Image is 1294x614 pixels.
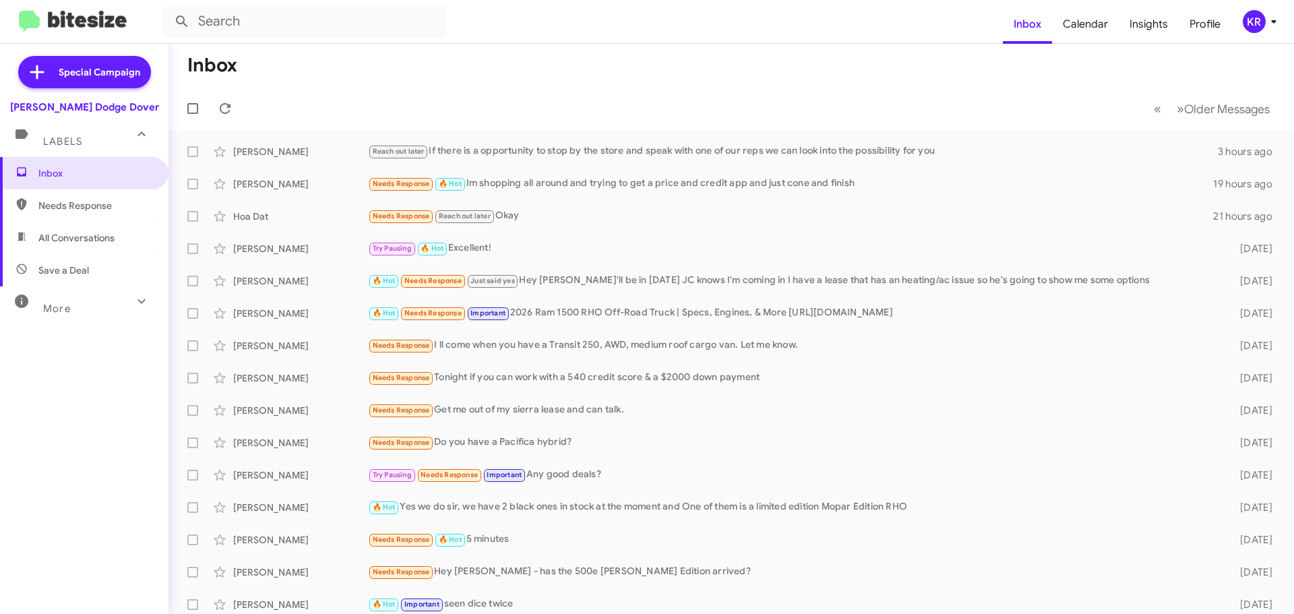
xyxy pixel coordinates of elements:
[38,166,153,180] span: Inbox
[470,276,515,285] span: Just said yes
[233,145,368,158] div: [PERSON_NAME]
[43,135,82,148] span: Labels
[1052,5,1119,44] a: Calendar
[1146,95,1278,123] nav: Page navigation example
[233,242,368,255] div: [PERSON_NAME]
[10,100,159,114] div: [PERSON_NAME] Dodge Dover
[368,402,1219,418] div: Get me out of my sierra lease and can talk.
[1213,210,1283,223] div: 21 hours ago
[163,5,446,38] input: Search
[373,373,430,382] span: Needs Response
[421,244,443,253] span: 🔥 Hot
[373,179,430,188] span: Needs Response
[373,470,412,479] span: Try Pausing
[368,144,1218,159] div: If there is a opportunity to stop by the store and speak with one of our reps we can look into th...
[1169,95,1278,123] button: Next
[233,436,368,450] div: [PERSON_NAME]
[233,468,368,482] div: [PERSON_NAME]
[487,470,522,479] span: Important
[368,370,1219,386] div: Tonight if you can work with a 540 credit score & a $2000 down payment
[233,177,368,191] div: [PERSON_NAME]
[1219,468,1283,482] div: [DATE]
[1219,371,1283,385] div: [DATE]
[404,600,439,609] span: Important
[368,338,1219,353] div: I ll come when you have a Transit 250, AWD, medium roof cargo van. Let me know.
[439,179,462,188] span: 🔥 Hot
[233,501,368,514] div: [PERSON_NAME]
[373,276,396,285] span: 🔥 Hot
[38,199,153,212] span: Needs Response
[1219,404,1283,417] div: [DATE]
[187,55,237,76] h1: Inbox
[1184,102,1270,117] span: Older Messages
[1219,242,1283,255] div: [DATE]
[38,264,89,277] span: Save a Deal
[373,147,425,156] span: Reach out later
[18,56,151,88] a: Special Campaign
[404,276,462,285] span: Needs Response
[404,309,462,317] span: Needs Response
[373,600,396,609] span: 🔥 Hot
[368,596,1219,612] div: seen dice twice
[368,176,1213,191] div: Im shopping all around and trying to get a price and credit app and just cone and finish
[1177,100,1184,117] span: »
[368,499,1219,515] div: Yes we do sir, we have 2 black ones in stock at the moment and One of them is a limited edition M...
[368,208,1213,224] div: Okay
[368,467,1219,483] div: Any good deals?
[1146,95,1169,123] button: Previous
[1003,5,1052,44] a: Inbox
[368,241,1219,256] div: Excellent!
[1219,501,1283,514] div: [DATE]
[373,341,430,350] span: Needs Response
[373,406,430,415] span: Needs Response
[1213,177,1283,191] div: 19 hours ago
[1154,100,1161,117] span: «
[373,309,396,317] span: 🔥 Hot
[373,567,430,576] span: Needs Response
[233,339,368,352] div: [PERSON_NAME]
[1219,274,1283,288] div: [DATE]
[1219,307,1283,320] div: [DATE]
[1219,598,1283,611] div: [DATE]
[1219,339,1283,352] div: [DATE]
[439,535,462,544] span: 🔥 Hot
[233,598,368,611] div: [PERSON_NAME]
[38,231,115,245] span: All Conversations
[233,533,368,547] div: [PERSON_NAME]
[368,435,1219,450] div: Do you have a Pacifica hybrid?
[43,303,71,315] span: More
[470,309,505,317] span: Important
[1243,10,1266,33] div: KR
[439,212,491,220] span: Reach out later
[233,210,368,223] div: Hoa Dat
[1119,5,1179,44] a: Insights
[373,244,412,253] span: Try Pausing
[1231,10,1279,33] button: KR
[421,470,478,479] span: Needs Response
[233,274,368,288] div: [PERSON_NAME]
[373,503,396,512] span: 🔥 Hot
[233,565,368,579] div: [PERSON_NAME]
[1219,565,1283,579] div: [DATE]
[59,65,140,79] span: Special Campaign
[368,273,1219,288] div: Hey [PERSON_NAME]'ll be in [DATE] JC knows I'm coming in I have a lease that has an heating/ac is...
[1179,5,1231,44] a: Profile
[373,438,430,447] span: Needs Response
[1219,533,1283,547] div: [DATE]
[368,305,1219,321] div: 2026 Ram 1500 RHO Off-Road Truck | Specs, Engines, & More [URL][DOMAIN_NAME]
[1219,436,1283,450] div: [DATE]
[368,564,1219,580] div: Hey [PERSON_NAME] - has the 500e [PERSON_NAME] Edition arrived?
[368,532,1219,547] div: 5 minutes
[373,535,430,544] span: Needs Response
[1218,145,1283,158] div: 3 hours ago
[373,212,430,220] span: Needs Response
[233,307,368,320] div: [PERSON_NAME]
[233,371,368,385] div: [PERSON_NAME]
[233,404,368,417] div: [PERSON_NAME]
